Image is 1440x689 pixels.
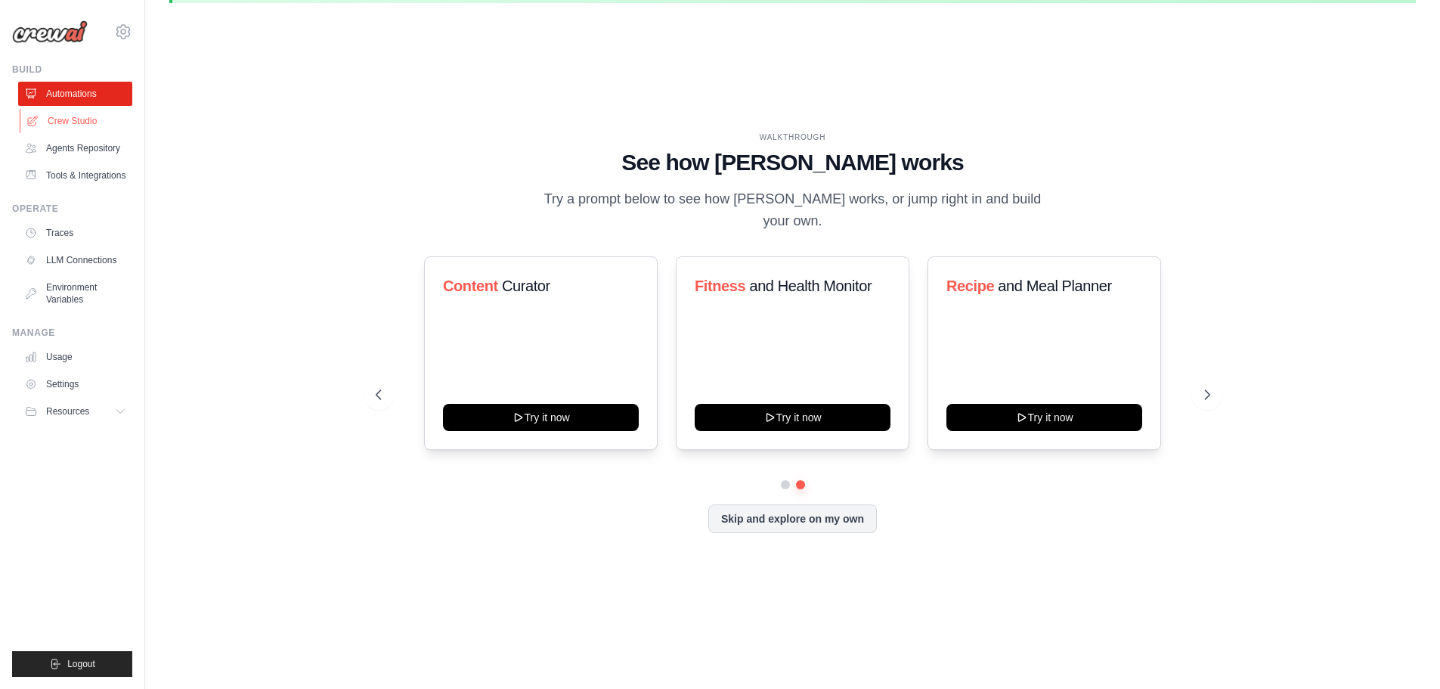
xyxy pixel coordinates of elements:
button: Try it now [695,404,890,431]
button: Try it now [946,404,1142,431]
button: Try it now [443,404,639,431]
span: and Meal Planner [999,278,1112,294]
a: LLM Connections [18,248,132,272]
div: Manage [12,327,132,339]
button: Skip and explore on my own [708,504,877,533]
div: WALKTHROUGH [376,132,1210,143]
button: Resources [18,399,132,424]
a: Agents Repository [18,136,132,160]
button: Logout [12,651,132,677]
span: Recipe [946,278,994,294]
img: Logo [12,20,88,43]
span: and Health Monitor [749,278,872,294]
div: Build [12,64,132,76]
a: Tools & Integrations [18,163,132,188]
iframe: Chat Widget [1364,616,1440,689]
span: Resources [46,405,89,417]
span: Content [443,278,498,294]
span: Curator [501,278,550,294]
p: Try a prompt below to see how [PERSON_NAME] works, or jump right in and build your own. [539,188,1047,233]
a: Usage [18,345,132,369]
a: Traces [18,221,132,245]
a: Settings [18,372,132,396]
span: Logout [67,658,95,670]
a: Environment Variables [18,275,132,312]
a: Automations [18,82,132,106]
h1: See how [PERSON_NAME] works [376,149,1210,176]
div: Operate [12,203,132,215]
span: Fitness [695,278,745,294]
a: Crew Studio [20,109,134,133]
